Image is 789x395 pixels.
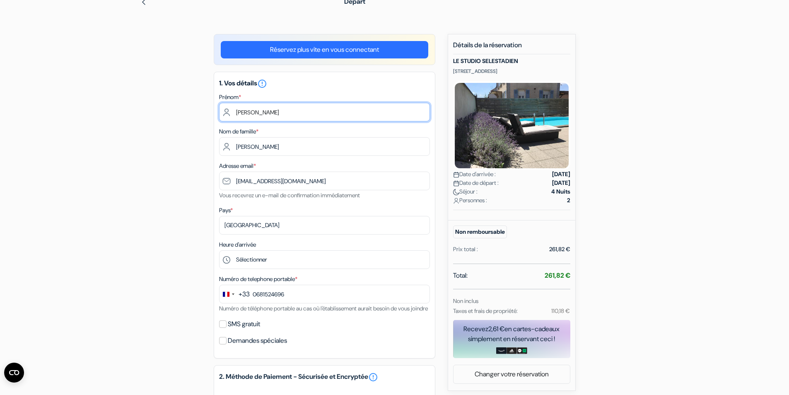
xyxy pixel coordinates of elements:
button: Change country, selected France (+33) [220,285,250,303]
img: calendar.svg [453,180,459,187]
label: Heure d'arrivée [219,240,256,249]
img: moon.svg [453,189,459,195]
label: Demandes spéciales [228,335,287,347]
p: [STREET_ADDRESS] [453,68,570,75]
h5: 1. Vos détails [219,79,430,89]
h5: 2. Méthode de Paiement - Sécurisée et Encryptée [219,372,430,382]
small: Taxes et frais de propriété: [453,307,518,315]
input: Entrez votre prénom [219,103,430,121]
button: Ouvrir le widget CMP [4,363,24,383]
strong: 261,82 € [545,271,570,280]
div: Recevez en cartes-cadeaux simplement en réservant ceci ! [453,324,570,344]
img: adidas-card.png [507,347,517,354]
span: Séjour : [453,187,478,196]
a: Changer votre réservation [454,366,570,382]
label: Prénom [219,93,241,102]
img: user_icon.svg [453,198,459,204]
label: Numéro de telephone portable [219,275,297,284]
label: Adresse email [219,162,256,170]
label: Nom de famille [219,127,258,136]
strong: 4 Nuits [551,187,570,196]
small: Numéro de téléphone portable au cas où l'établissement aurait besoin de vous joindre [219,305,428,312]
h5: LE STUDIO SELESTADIEN [453,58,570,65]
span: 2,61 € [488,325,504,333]
a: Réservez plus vite en vous connectant [221,41,428,58]
input: Entrer le nom de famille [219,137,430,156]
small: Non inclus [453,297,478,305]
a: error_outline [257,79,267,87]
input: Entrer adresse e-mail [219,172,430,190]
span: Date d'arrivée : [453,170,496,179]
span: Total: [453,271,468,281]
small: 110,18 € [551,307,570,315]
a: error_outline [368,372,378,382]
img: amazon-card-no-text.png [496,347,507,354]
img: uber-uber-eats-card.png [517,347,527,354]
input: 6 12 34 56 78 [219,285,430,303]
span: Personnes : [453,196,487,205]
span: Date de départ : [453,179,499,187]
label: SMS gratuit [228,318,260,330]
label: Pays [219,206,233,215]
small: Non remboursable [453,225,507,238]
div: Prix total : [453,245,478,254]
h5: Détails de la réservation [453,41,570,54]
div: +33 [239,289,250,299]
small: Vous recevrez un e-mail de confirmation immédiatement [219,191,360,199]
i: error_outline [257,79,267,89]
strong: [DATE] [552,179,570,187]
img: calendar.svg [453,172,459,178]
div: 261,82 € [549,245,570,254]
strong: [DATE] [552,170,570,179]
strong: 2 [567,196,570,205]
